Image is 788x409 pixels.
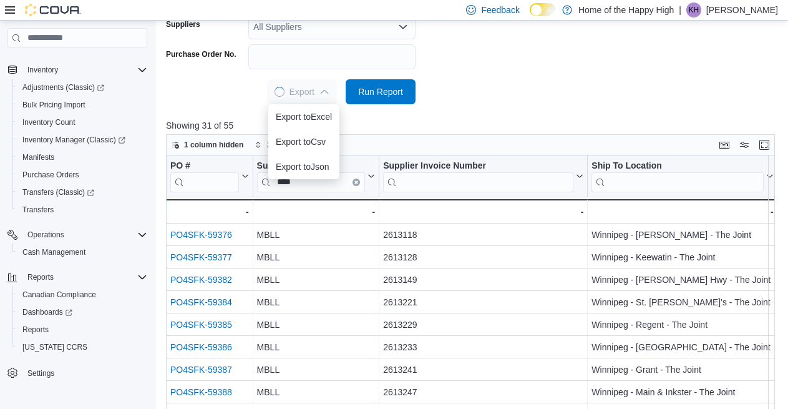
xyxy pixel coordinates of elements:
span: Cash Management [17,245,147,260]
button: Display options [737,137,752,152]
div: 2613241 [383,362,583,377]
span: Dashboards [17,305,147,320]
a: Settings [22,366,59,381]
div: - [170,204,249,219]
span: Export to Json [276,162,332,172]
span: Inventory Count [22,117,75,127]
button: Export toExcel [268,104,339,129]
button: Operations [22,227,69,242]
a: PO4SFK-59382 [170,275,232,285]
a: PO4SFK-59376 [170,230,232,240]
button: SupplierClear input [257,160,376,192]
div: Supplier Invoice Number [383,160,573,192]
div: 2613233 [383,340,583,355]
span: Bulk Pricing Import [22,100,85,110]
button: 2 fields sorted [250,137,323,152]
button: Ship To Location [591,160,773,192]
a: [US_STATE] CCRS [17,340,92,355]
button: Reports [12,321,152,338]
div: PO # URL [170,160,239,192]
input: Dark Mode [530,3,556,16]
span: Transfers [22,205,54,215]
div: - [257,204,376,219]
button: Canadian Compliance [12,286,152,303]
div: MBLL [257,362,376,377]
a: Transfers (Classic) [12,184,152,201]
a: Purchase Orders [17,167,84,182]
span: Settings [27,368,54,378]
span: Dashboards [22,307,72,317]
button: Reports [22,270,59,285]
span: Dark Mode [530,16,530,17]
p: Home of the Happy High [578,2,674,17]
button: Inventory [22,62,63,77]
div: MBLL [257,227,376,242]
div: Winnipeg - [PERSON_NAME] Hwy - The Joint [591,272,773,287]
button: Export toJson [268,154,339,179]
button: 1 column hidden [167,137,248,152]
div: Ship To Location [591,160,763,172]
span: Transfers (Classic) [17,185,147,200]
span: Transfers (Classic) [22,187,94,197]
div: MBLL [257,250,376,265]
span: Washington CCRS [17,340,147,355]
p: [PERSON_NAME] [706,2,778,17]
button: Settings [2,363,152,382]
div: PO # [170,160,239,172]
a: Canadian Compliance [17,287,101,302]
span: 1 column hidden [184,140,243,150]
img: Cova [25,4,81,16]
div: Ship To Location [591,160,763,192]
button: PO # [170,160,249,192]
div: MBLL [257,340,376,355]
span: Manifests [22,152,54,162]
span: 2 fields sorted [267,140,318,150]
div: - [383,204,583,219]
span: Inventory [27,65,58,75]
span: Canadian Compliance [22,290,96,300]
div: 2613221 [383,295,583,310]
div: MBLL [257,295,376,310]
div: 2613229 [383,317,583,332]
a: Transfers [17,202,59,217]
button: Supplier Invoice Number [383,160,583,192]
span: Adjustments (Classic) [17,80,147,95]
div: Supplier Invoice Number [383,160,573,172]
button: Inventory Count [12,114,152,131]
button: Purchase Orders [12,166,152,184]
span: Reports [22,325,49,335]
span: Adjustments (Classic) [22,82,104,92]
a: PO4SFK-59388 [170,387,232,397]
span: Inventory Manager (Classic) [17,132,147,147]
button: Open list of options [398,22,408,32]
span: KH [689,2,699,17]
a: Reports [17,322,54,337]
button: Keyboard shortcuts [717,137,732,152]
p: | [679,2,681,17]
a: Inventory Manager (Classic) [17,132,130,147]
a: Adjustments (Classic) [17,80,109,95]
button: Operations [2,226,152,244]
span: Run Report [358,86,403,98]
button: Manifests [12,149,152,166]
div: Karen Heskins [686,2,701,17]
span: Transfers [17,202,147,217]
button: [US_STATE] CCRS [12,338,152,356]
div: Winnipeg - [GEOGRAPHIC_DATA] - The Joint [591,340,773,355]
a: Transfers (Classic) [17,185,99,200]
button: Bulk Pricing Import [12,96,152,114]
div: Winnipeg - Main & Inkster - The Joint [591,385,773,400]
span: Purchase Orders [22,170,79,180]
span: Purchase Orders [17,167,147,182]
span: Inventory Manager (Classic) [22,135,125,145]
div: - [591,204,773,219]
span: Export to Excel [276,112,332,122]
button: LoadingExport [267,79,337,104]
span: Inventory [22,62,147,77]
div: 2613149 [383,272,583,287]
div: MBLL [257,317,376,332]
span: Operations [27,230,64,240]
span: Loading [274,87,284,97]
span: Operations [22,227,147,242]
a: Inventory Count [17,115,80,130]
